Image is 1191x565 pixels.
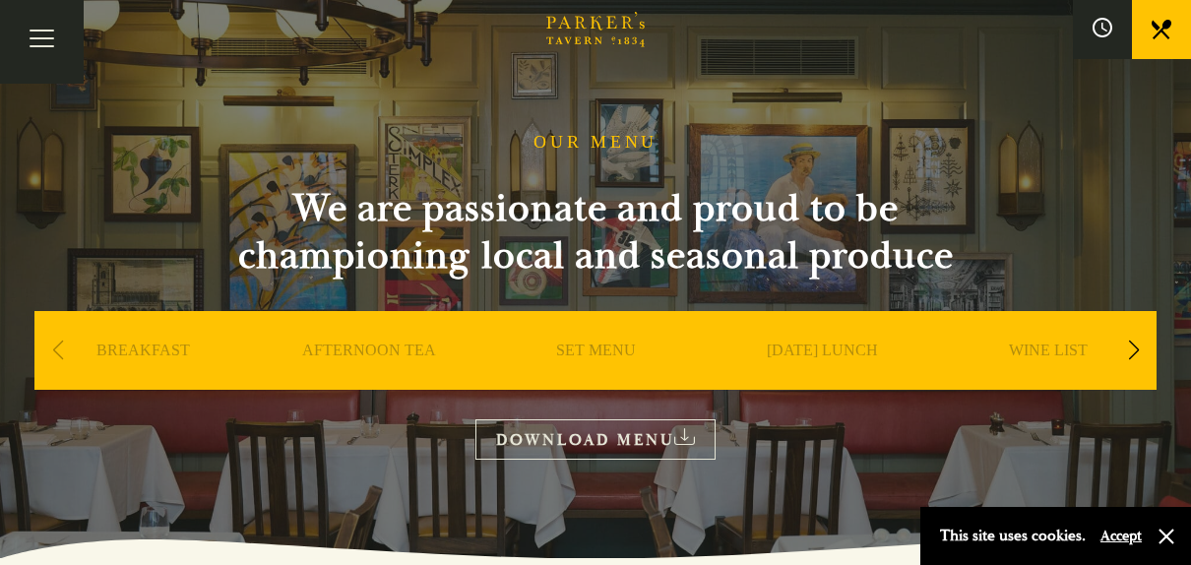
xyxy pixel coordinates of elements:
div: 3 / 9 [487,311,704,449]
h2: We are passionate and proud to be championing local and seasonal produce [202,185,989,280]
a: [DATE] LUNCH [767,341,878,419]
div: 2 / 9 [261,311,477,449]
h1: OUR MENU [533,132,658,154]
a: AFTERNOON TEA [302,341,436,419]
a: BREAKFAST [96,341,190,419]
div: 1 / 9 [34,311,251,449]
p: This site uses cookies. [940,522,1086,550]
a: WINE LIST [1009,341,1088,419]
a: SET MENU [556,341,636,419]
button: Close and accept [1157,527,1176,546]
div: Next slide [1120,329,1147,372]
div: Previous slide [44,329,71,372]
button: Accept [1100,527,1142,545]
div: 4 / 9 [714,311,930,449]
div: 5 / 9 [940,311,1157,449]
a: DOWNLOAD MENU [475,419,716,460]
